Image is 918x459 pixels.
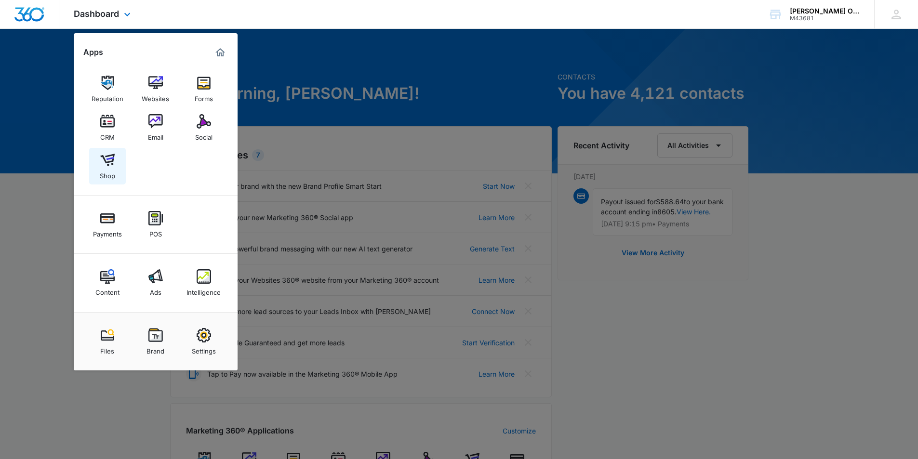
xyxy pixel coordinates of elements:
[100,342,114,355] div: Files
[83,48,103,57] h2: Apps
[195,90,213,103] div: Forms
[89,206,126,243] a: Payments
[137,71,174,107] a: Websites
[95,284,120,296] div: Content
[213,45,228,60] a: Marketing 360® Dashboard
[148,129,163,141] div: Email
[186,323,222,360] a: Settings
[74,9,119,19] span: Dashboard
[137,323,174,360] a: Brand
[100,167,115,180] div: Shop
[149,225,162,238] div: POS
[186,71,222,107] a: Forms
[137,206,174,243] a: POS
[195,129,213,141] div: Social
[186,109,222,146] a: Social
[89,148,126,184] a: Shop
[93,225,122,238] div: Payments
[150,284,161,296] div: Ads
[146,342,164,355] div: Brand
[89,264,126,301] a: Content
[137,109,174,146] a: Email
[142,90,169,103] div: Websites
[790,7,860,15] div: account name
[89,323,126,360] a: Files
[89,71,126,107] a: Reputation
[137,264,174,301] a: Ads
[186,284,221,296] div: Intelligence
[186,264,222,301] a: Intelligence
[790,15,860,22] div: account id
[100,129,115,141] div: CRM
[89,109,126,146] a: CRM
[192,342,216,355] div: Settings
[92,90,123,103] div: Reputation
